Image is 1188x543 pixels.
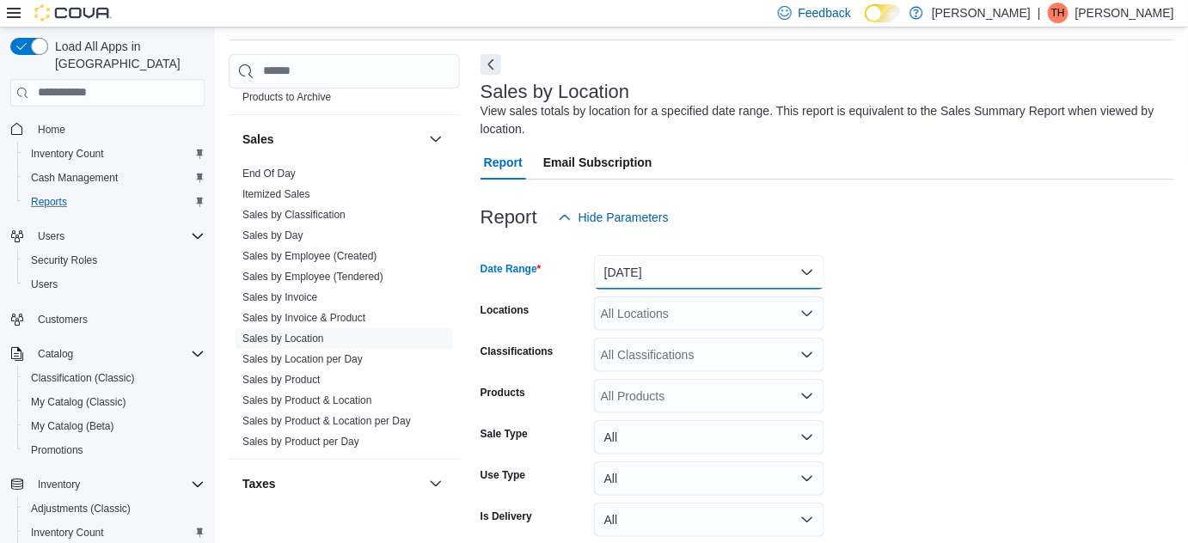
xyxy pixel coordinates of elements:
[24,498,205,519] span: Adjustments (Classic)
[24,143,205,164] span: Inventory Count
[31,474,87,495] button: Inventory
[551,200,676,235] button: Hide Parameters
[543,145,652,180] span: Email Subscription
[865,4,901,22] input: Dark Mode
[24,522,111,543] a: Inventory Count
[481,102,1166,138] div: View sales totals by location for a specified date range. This report is equivalent to the Sales ...
[24,168,205,188] span: Cash Management
[229,66,460,114] div: Products
[242,270,383,284] span: Sales by Employee (Tendered)
[38,347,73,361] span: Catalog
[242,352,363,366] span: Sales by Location per Day
[17,142,211,166] button: Inventory Count
[3,224,211,248] button: Users
[31,344,80,364] button: Catalog
[34,4,112,21] img: Cova
[1075,3,1174,23] p: [PERSON_NAME]
[24,440,205,461] span: Promotions
[242,311,365,325] span: Sales by Invoice & Product
[31,419,114,433] span: My Catalog (Beta)
[31,371,135,385] span: Classification (Classic)
[242,271,383,283] a: Sales by Employee (Tendered)
[242,291,317,303] a: Sales by Invoice
[24,392,133,412] a: My Catalog (Classic)
[24,274,205,295] span: Users
[242,374,321,386] a: Sales by Product
[800,307,814,320] button: Open list of options
[229,163,460,459] div: Sales
[31,119,205,140] span: Home
[31,308,205,330] span: Customers
[594,503,824,537] button: All
[481,345,554,358] label: Classifications
[481,54,501,75] button: Next
[17,272,211,296] button: Users
[242,373,321,387] span: Sales by Product
[31,278,58,291] span: Users
[242,168,296,180] a: End Of Day
[24,392,205,412] span: My Catalog (Classic)
[594,255,824,290] button: [DATE]
[24,498,138,519] a: Adjustments (Classic)
[242,229,303,241] a: Sales by Day
[48,38,205,72] span: Load All Apps in [GEOGRAPHIC_DATA]
[24,192,205,212] span: Reports
[31,395,126,409] span: My Catalog (Classic)
[800,389,814,403] button: Open list of options
[242,249,377,263] span: Sales by Employee (Created)
[31,147,104,161] span: Inventory Count
[17,366,211,390] button: Classification (Classic)
[3,473,211,497] button: Inventory
[17,166,211,190] button: Cash Management
[800,348,814,362] button: Open list of options
[31,195,67,209] span: Reports
[1038,3,1041,23] p: |
[481,207,537,228] h3: Report
[242,414,411,428] span: Sales by Product & Location per Day
[38,123,65,137] span: Home
[24,440,90,461] a: Promotions
[17,438,211,462] button: Promotions
[932,3,1031,23] p: [PERSON_NAME]
[242,415,411,427] a: Sales by Product & Location per Day
[594,461,824,496] button: All
[17,414,211,438] button: My Catalog (Beta)
[242,167,296,180] span: End Of Day
[1051,3,1065,23] span: TH
[242,188,310,200] a: Itemized Sales
[3,307,211,332] button: Customers
[31,526,104,540] span: Inventory Count
[481,82,630,102] h3: Sales by Location
[242,131,274,148] h3: Sales
[242,131,422,148] button: Sales
[242,475,422,492] button: Taxes
[242,394,372,406] a: Sales by Product & Location
[24,522,205,543] span: Inventory Count
[24,168,125,188] a: Cash Management
[24,250,205,271] span: Security Roles
[242,91,331,103] a: Products to Archive
[1048,3,1069,23] div: Tim Hales
[38,229,64,243] span: Users
[242,475,276,492] h3: Taxes
[799,4,851,21] span: Feedback
[481,262,542,276] label: Date Range
[24,368,142,388] a: Classification (Classic)
[38,313,88,326] span: Customers
[17,497,211,521] button: Adjustments (Classic)
[242,436,359,448] a: Sales by Product per Day
[481,386,525,400] label: Products
[17,248,211,272] button: Security Roles
[865,22,866,23] span: Dark Mode
[31,309,95,330] a: Customers
[31,344,205,364] span: Catalog
[242,394,372,407] span: Sales by Product & Location
[481,303,530,317] label: Locations
[31,253,97,267] span: Security Roles
[38,478,80,491] span: Inventory
[17,390,211,414] button: My Catalog (Classic)
[242,209,346,221] a: Sales by Classification
[24,192,74,212] a: Reports
[31,226,71,247] button: Users
[484,145,523,180] span: Report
